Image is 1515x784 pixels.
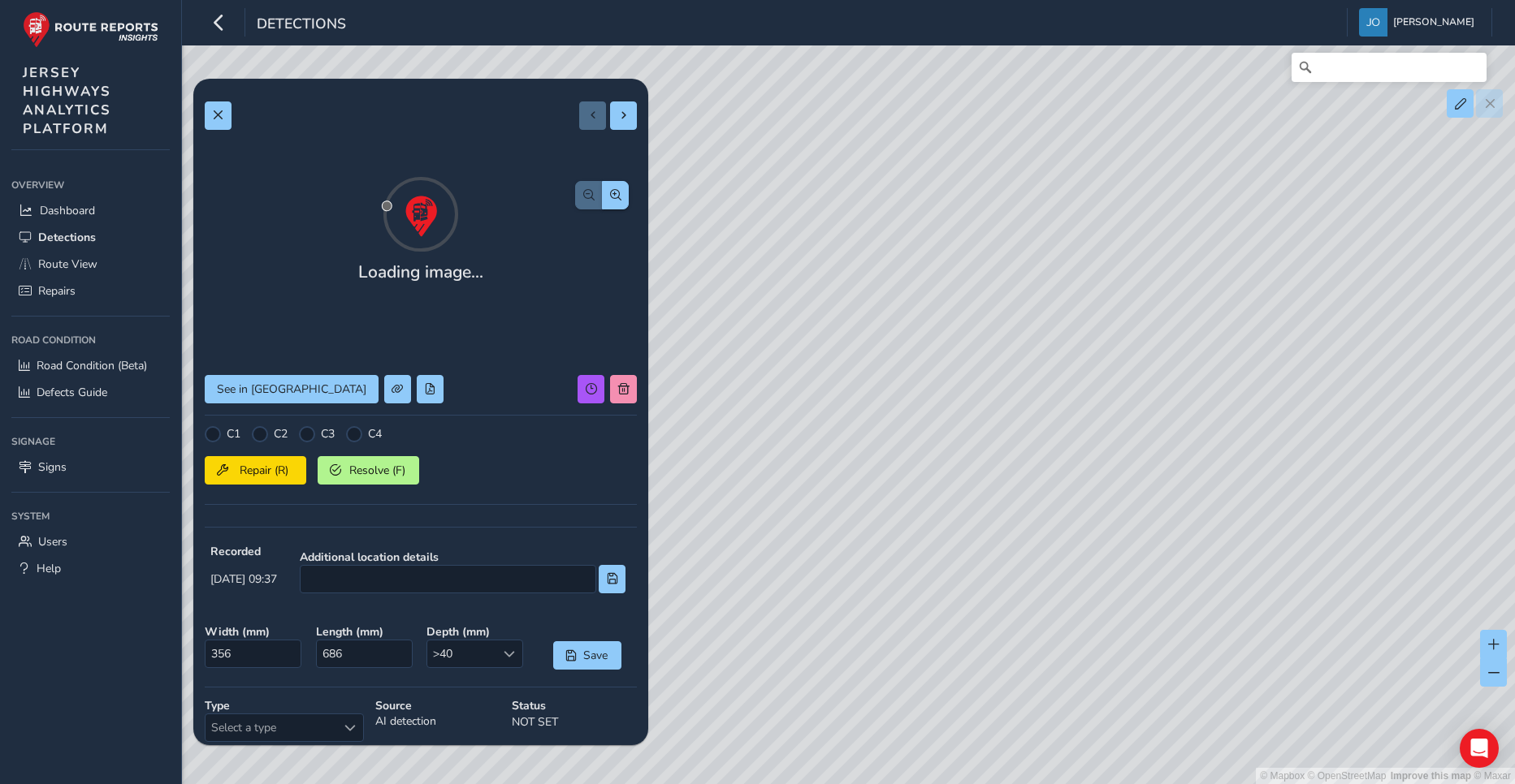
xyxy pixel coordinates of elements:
span: Detections [38,230,96,245]
a: Users [11,528,170,555]
strong: Recorded [210,544,277,559]
h4: Loading image... [358,262,483,282]
label: C4 [368,426,382,442]
strong: Type [205,698,364,713]
button: [PERSON_NAME] [1359,8,1480,37]
strong: Additional location details [300,549,625,565]
a: Road Condition (Beta) [11,352,170,379]
a: Defects Guide [11,379,170,406]
strong: Source [375,698,500,713]
div: Overview [11,173,170,197]
span: [DATE] 09:37 [210,571,277,587]
button: Resolve (F) [318,456,419,485]
span: Select a type [206,714,336,741]
input: Search [1292,53,1487,82]
label: C2 [274,426,288,442]
span: Road Condition (Beta) [37,358,147,373]
span: Signs [38,459,67,475]
div: System [11,504,170,528]
a: Signs [11,454,170,480]
strong: Status [512,698,637,713]
div: Open Intercom Messenger [1460,729,1499,768]
span: Users [38,534,67,549]
button: Repair (R) [205,456,306,485]
span: JERSEY HIGHWAYS ANALYTICS PLATFORM [23,63,111,138]
div: La Route De L'etacq [421,742,643,784]
label: C1 [227,426,240,442]
strong: Width ( mm ) [205,624,305,640]
strong: Depth ( mm ) [426,624,526,640]
button: Save [553,641,621,670]
span: Save [582,648,609,663]
div: Road Condition [11,328,170,352]
span: Dashboard [40,203,95,218]
img: diamond-layout [1359,8,1387,37]
p: NOT SET [512,713,637,730]
div: Select a type [336,714,363,741]
span: Route View [38,256,97,272]
div: AI detection [370,692,506,747]
span: Detections [257,14,346,37]
a: Help [11,555,170,582]
div: Signage [11,429,170,454]
span: Resolve (F) [347,463,407,478]
span: Repair (R) [234,463,294,478]
div: 40000260 [199,742,421,784]
strong: Length ( mm ) [316,624,416,640]
button: See in Route View [205,375,379,403]
a: Repairs [11,278,170,304]
span: >40 [427,640,496,667]
span: [PERSON_NAME] [1393,8,1474,37]
a: Dashboard [11,197,170,224]
span: Help [37,561,61,576]
a: Route View [11,251,170,278]
img: rr logo [23,11,158,48]
span: Defects Guide [37,385,107,400]
label: C3 [321,426,335,442]
a: Detections [11,224,170,251]
span: See in [GEOGRAPHIC_DATA] [217,381,366,397]
span: Repairs [38,283,76,299]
